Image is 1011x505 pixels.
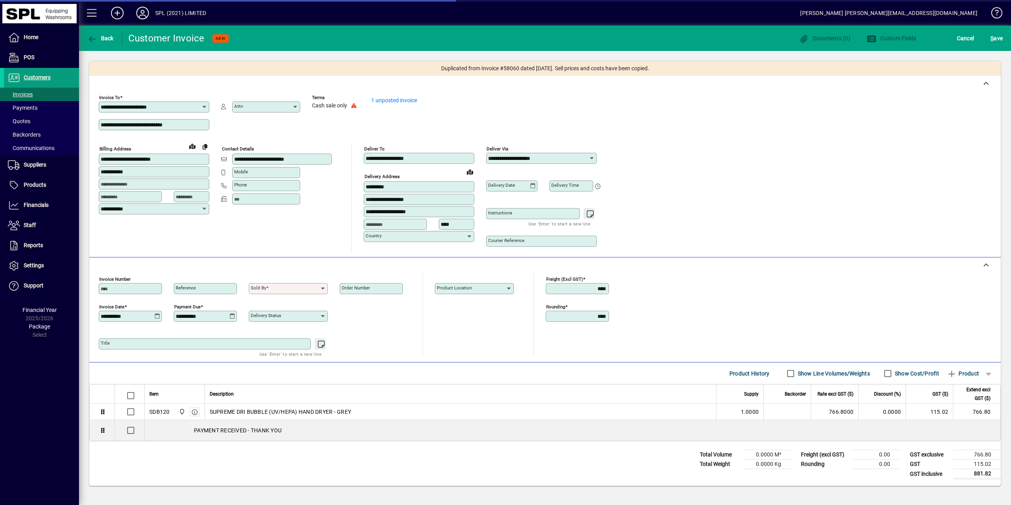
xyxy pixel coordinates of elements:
span: Extend excl GST ($) [958,385,990,403]
div: Customer Invoice [128,32,205,45]
span: Documents (0) [799,35,850,41]
span: Settings [24,262,44,268]
span: Supply [744,390,759,398]
span: Product [947,367,979,380]
span: Customers [24,74,51,81]
mat-label: Product location [437,285,472,291]
span: Backorders [8,131,41,138]
button: Copy to Delivery address [199,140,211,153]
button: Custom Fields [865,31,919,45]
span: Cancel [957,32,974,45]
a: View on map [464,165,476,178]
div: SDB120 [149,408,170,416]
button: Cancel [955,31,976,45]
button: Product History [726,366,773,381]
span: Quotes [8,118,30,124]
td: 115.02 [906,404,953,420]
mat-label: Deliver To [364,146,385,152]
a: Staff [4,216,79,235]
td: 115.02 [953,460,1001,469]
a: Backorders [4,128,79,141]
td: Total Volume [696,450,743,460]
mat-hint: Use 'Enter' to start a new line [259,349,321,359]
span: Item [149,390,159,398]
span: SPL (2021) Limited [177,407,186,416]
span: Cash sale only [312,103,347,109]
mat-label: Rounding [546,304,565,310]
td: 766.80 [953,450,1001,460]
mat-label: Courier Reference [488,238,524,243]
td: GST [906,460,953,469]
td: GST exclusive [906,450,953,460]
span: Home [24,34,38,40]
a: Suppliers [4,155,79,175]
td: 766.80 [953,404,1000,420]
span: Support [24,282,43,289]
mat-label: Title [101,340,110,346]
a: Communications [4,141,79,155]
span: Financials [24,202,49,208]
a: Payments [4,101,79,115]
button: Documents (0) [797,31,852,45]
span: Backorder [785,390,806,398]
td: Total Weight [696,460,743,469]
span: Products [24,182,46,188]
span: 1.0000 [741,408,759,416]
a: Invoices [4,88,79,101]
mat-label: Invoice To [99,95,120,100]
td: GST inclusive [906,469,953,479]
mat-label: Country [366,233,381,238]
span: Suppliers [24,161,46,168]
mat-hint: Use 'Enter' to start a new line [528,219,590,228]
button: Back [85,31,116,45]
span: Package [29,323,50,330]
td: Freight (excl GST) [797,450,852,460]
div: SPL (2021) LIMITED [155,7,206,19]
span: Reports [24,242,43,248]
a: Reports [4,236,79,255]
mat-label: Mobile [234,169,248,175]
span: ave [990,32,1003,45]
div: [PERSON_NAME] [PERSON_NAME][EMAIL_ADDRESS][DOMAIN_NAME] [800,7,977,19]
span: GST ($) [932,390,948,398]
td: 0.0000 [858,404,906,420]
mat-label: Freight (excl GST) [546,276,583,282]
mat-label: Invoice number [99,276,131,282]
div: PAYMENT RECEIVED - THANK YOU [145,420,1000,441]
a: Financials [4,195,79,215]
span: Duplicated from Invoice #58060 dated [DATE]. Sell prices and costs have been copied. [441,64,649,73]
span: Terms [312,95,359,100]
td: Rounding [797,460,852,469]
td: 0.00 [852,460,900,469]
a: View on map [186,140,199,152]
span: NEW [216,36,226,41]
mat-label: Attn [234,103,243,109]
span: S [990,35,994,41]
mat-label: Order number [342,285,370,291]
button: Save [988,31,1005,45]
mat-label: Phone [234,182,247,188]
mat-label: Delivery time [551,182,579,188]
div: 766.8000 [816,408,853,416]
label: Show Cost/Profit [893,370,939,377]
span: Payments [8,105,38,111]
span: Discount (%) [874,390,901,398]
a: Knowledge Base [985,2,1001,27]
button: Profile [130,6,155,20]
button: Product [943,366,983,381]
span: Product History [729,367,770,380]
span: Staff [24,222,36,228]
app-page-header-button: Back [79,31,122,45]
td: 881.82 [953,469,1001,479]
mat-label: Sold by [251,285,266,291]
span: SUPREME DRI BUBBLE (UV/HEPA) HAND DRYER - GREY [210,408,351,416]
a: Quotes [4,115,79,128]
td: 0.0000 M³ [743,450,791,460]
mat-label: Reference [176,285,196,291]
span: Custom Fields [867,35,917,41]
mat-label: Invoice date [99,304,124,310]
button: Add [105,6,130,20]
span: Financial Year [23,307,57,313]
a: POS [4,48,79,68]
span: Communications [8,145,54,151]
